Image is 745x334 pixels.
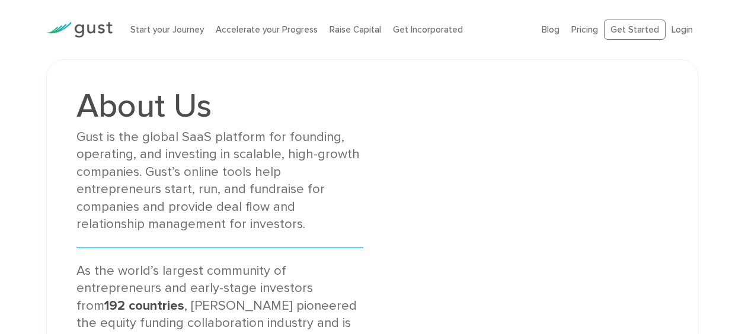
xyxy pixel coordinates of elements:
[571,24,598,35] a: Pricing
[76,129,364,233] div: Gust is the global SaaS platform for founding, operating, and investing in scalable, high-growth ...
[542,24,559,35] a: Blog
[672,24,693,35] a: Login
[76,89,364,123] h1: About Us
[46,22,113,38] img: Gust Logo
[330,24,381,35] a: Raise Capital
[393,24,463,35] a: Get Incorporated
[104,298,184,313] strong: 192 countries
[604,20,666,40] a: Get Started
[216,24,318,35] a: Accelerate your Progress
[130,24,204,35] a: Start your Journey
